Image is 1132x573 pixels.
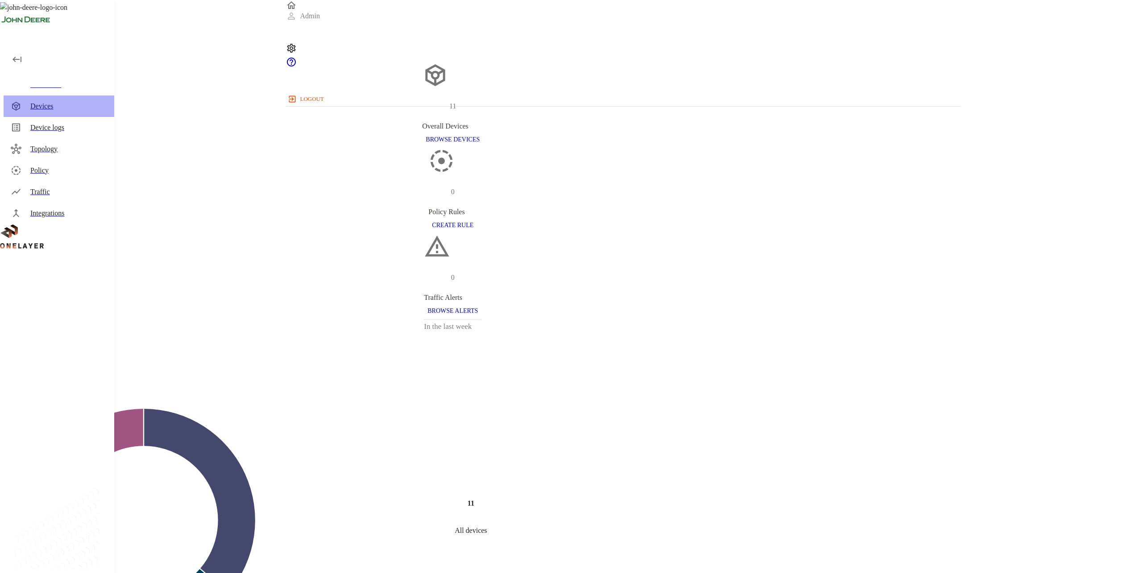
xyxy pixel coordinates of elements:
div: Overall Devices [422,121,483,132]
h3: In the last week [424,320,481,333]
button: CREATE RULE [428,217,477,234]
button: BROWSE DEVICES [422,132,483,148]
div: Traffic Alerts [424,292,481,303]
p: All devices [455,525,487,536]
span: Support Portal [286,61,297,69]
p: Admin [300,11,320,21]
p: 0 [451,272,455,283]
a: CREATE RULE [428,221,477,228]
button: logout [286,92,328,106]
h4: 11 [468,498,474,508]
a: onelayer-support [286,61,297,69]
button: BROWSE ALERTS [424,303,481,320]
a: BROWSE ALERTS [424,307,481,314]
div: Policy Rules [428,207,477,217]
a: BROWSE DEVICES [422,135,483,143]
a: logout [286,92,961,106]
p: 0 [451,187,455,197]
